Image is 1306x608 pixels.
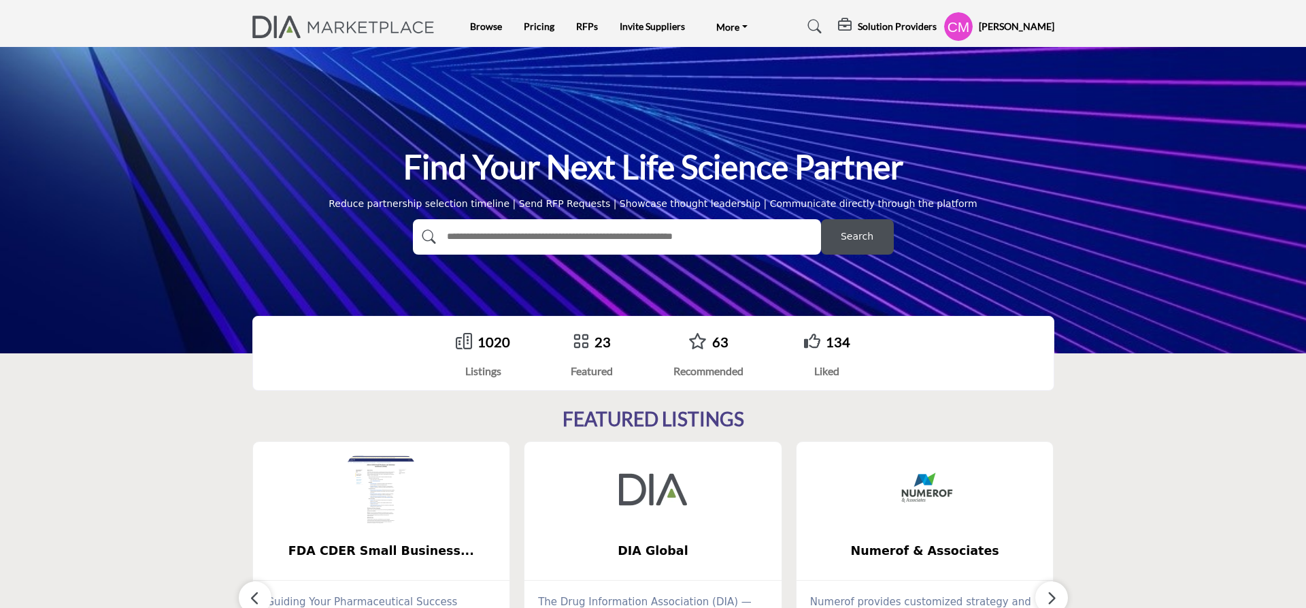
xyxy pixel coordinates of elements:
h1: Find Your Next Life Science Partner [403,146,903,188]
img: Site Logo [252,16,442,38]
span: Search [841,229,873,244]
b: DIA Global [545,533,761,569]
a: Invite Suppliers [620,20,685,32]
a: 63 [712,334,729,350]
a: 23 [595,334,611,350]
div: Liked [804,363,850,379]
a: Pricing [524,20,554,32]
a: More [707,17,757,36]
div: Solution Providers [838,18,937,35]
div: Reduce partnership selection timeline | Send RFP Requests | Showcase thought leadership | Communi... [329,197,977,211]
a: 134 [826,334,850,350]
a: FDA CDER Small Business... [253,533,510,569]
div: Featured [571,363,613,379]
img: FDA CDER Small Business and Industry Assistance (SBIA) [347,455,415,524]
a: Numerof & Associates [797,533,1054,569]
a: 1020 [478,334,510,350]
span: DIA Global [545,542,761,560]
a: Search [794,16,831,37]
a: Go to Featured [573,333,589,351]
span: Numerof & Associates [817,542,1033,560]
button: Show hide supplier dropdown [943,12,973,42]
b: Numerof & Associates [817,533,1033,569]
img: Numerof & Associates [891,455,959,524]
b: FDA CDER Small Business and Industry Assistance (SBIA) [273,533,490,569]
a: DIA Global [524,533,782,569]
div: Recommended [673,363,743,379]
a: Go to Recommended [688,333,707,351]
a: Browse [470,20,502,32]
h5: [PERSON_NAME] [979,20,1054,33]
h5: Solution Providers [858,20,937,33]
a: RFPs [576,20,598,32]
span: FDA CDER Small Business... [273,542,490,560]
button: Search [821,219,894,255]
div: Listings [456,363,510,379]
h2: FEATURED LISTINGS [563,408,744,431]
img: DIA Global [619,455,687,524]
i: Go to Liked [804,333,820,349]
